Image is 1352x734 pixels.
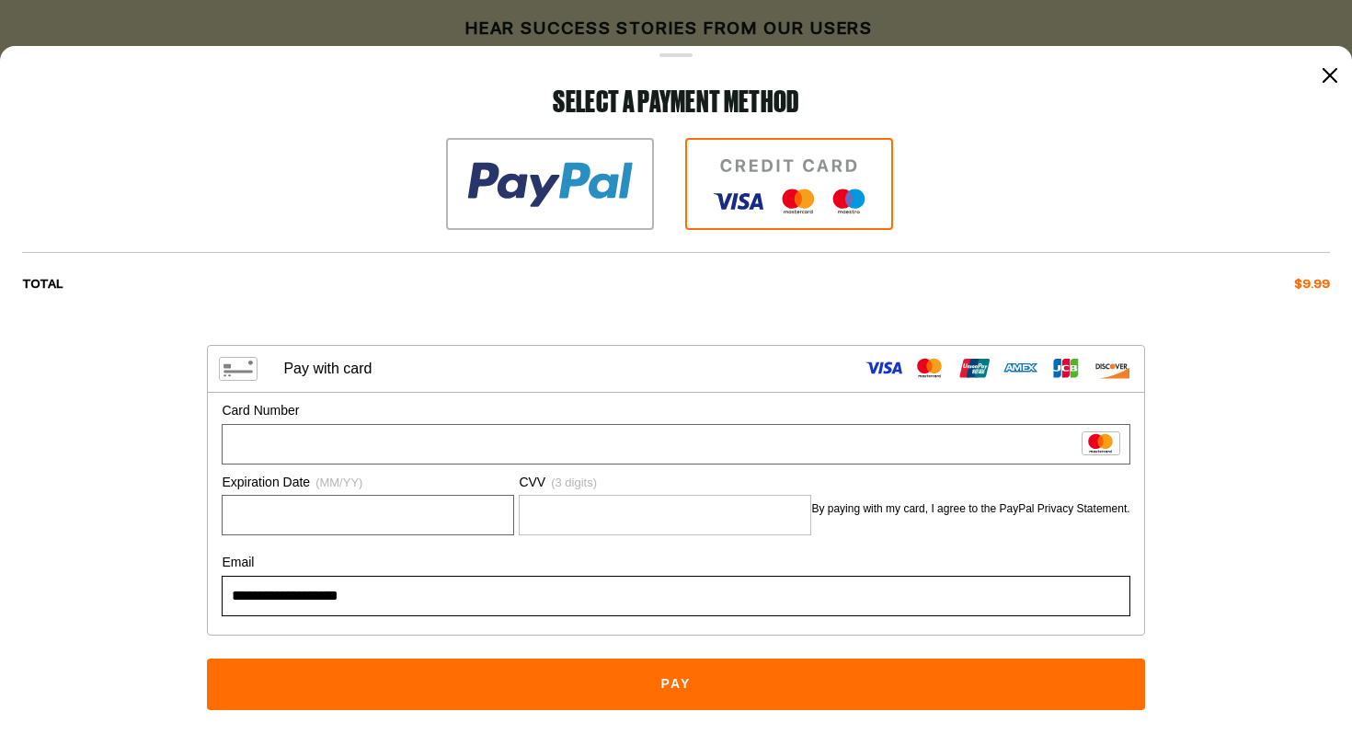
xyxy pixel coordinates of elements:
[207,659,1144,710] button: Pay
[315,476,362,489] span: (MM/YY)
[527,496,803,534] iframe: Secure Credit Card Frame - CVV
[222,402,1129,420] div: Card Number
[519,474,811,492] div: CVV
[230,577,1121,615] input: Email
[551,476,597,489] span: (3 digits)
[283,360,372,377] div: Pay with card
[446,138,654,230] img: icon
[1294,275,1330,293] span: $9.99
[811,502,1129,515] a: By paying with my card, I agree to the PayPal Privacy Statement.
[222,554,1129,572] div: Email
[230,425,1121,464] iframe: Secure Credit Card Frame - Credit Card Number
[22,275,63,293] span: TOTAL
[222,474,514,492] div: Expiration Date
[230,496,506,534] iframe: Secure Credit Card Frame - Expiration Date
[22,86,1330,116] p: Select a payment method
[685,138,893,230] img: icon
